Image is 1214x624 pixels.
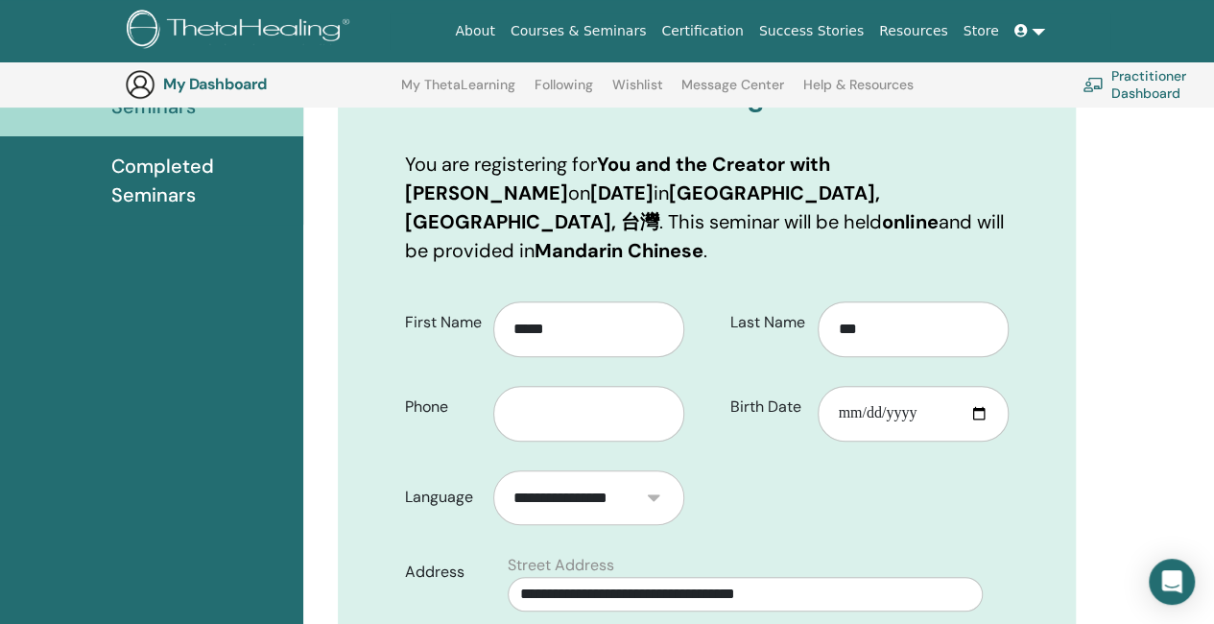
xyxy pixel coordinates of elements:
[871,13,956,49] a: Resources
[654,13,750,49] a: Certification
[405,180,880,234] b: [GEOGRAPHIC_DATA], [GEOGRAPHIC_DATA], 台灣
[716,389,819,425] label: Birth Date
[401,77,515,108] a: My ThetaLearning
[503,13,655,49] a: Courses & Seminars
[590,180,654,205] b: [DATE]
[391,389,493,425] label: Phone
[508,554,614,577] label: Street Address
[751,13,871,49] a: Success Stories
[612,77,663,108] a: Wishlist
[803,77,914,108] a: Help & Resources
[111,152,288,209] span: Completed Seminars
[405,152,830,205] b: You and the Creator with [PERSON_NAME]
[405,150,1009,265] p: You are registering for on in . This seminar will be held and will be provided in .
[882,209,938,234] b: online
[391,479,493,516] label: Language
[681,77,784,108] a: Message Center
[956,13,1007,49] a: Store
[163,75,355,93] h3: My Dashboard
[125,69,155,100] img: generic-user-icon.jpg
[535,77,593,108] a: Following
[391,304,493,341] label: First Name
[1149,559,1195,605] div: Open Intercom Messenger
[1083,77,1104,92] img: chalkboard-teacher.svg
[535,238,703,263] b: Mandarin Chinese
[127,10,356,53] img: logo.png
[447,13,502,49] a: About
[391,554,496,590] label: Address
[405,79,1009,113] h3: Confirm Your Registration
[716,304,819,341] label: Last Name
